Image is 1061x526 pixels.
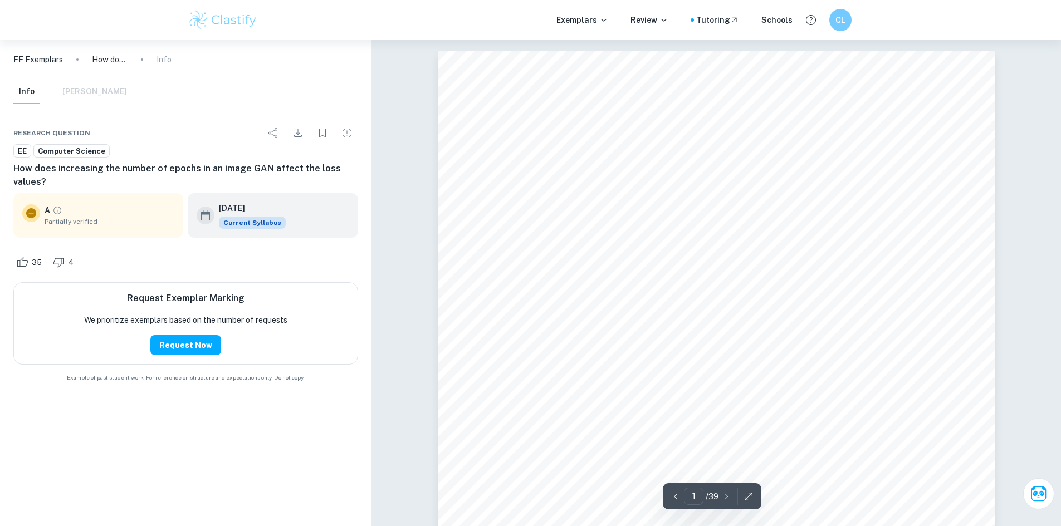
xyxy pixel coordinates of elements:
[761,14,793,26] a: Schools
[84,314,287,326] p: We prioritize exemplars based on the number of requests
[561,368,871,381] span: Networks as Epochs Increase during Image Generation
[13,53,63,66] a: EE Exemplars
[13,162,358,189] h6: How does increasing the number of epochs in an image GAN affect the loss values?
[13,373,358,382] span: Example of past student work. For reference on structure and expectations only. Do not copy.
[45,204,50,217] p: A
[706,490,718,503] p: / 39
[336,122,358,144] div: Report issue
[13,80,40,104] button: Info
[127,292,245,305] h6: Request Exemplar Marking
[14,146,31,157] span: EE
[13,144,31,158] a: EE
[630,14,668,26] p: Review
[262,122,285,144] div: Share
[52,205,62,215] a: Grade partially verified
[287,122,309,144] div: Download
[92,53,128,66] p: How does increasing the number of epochs in an image GAN affect the loss values?
[311,122,334,144] div: Bookmark
[157,53,172,66] p: Info
[33,144,110,158] a: Computer Science
[829,9,852,31] button: CL
[50,253,80,271] div: Dislike
[26,257,48,268] span: 35
[219,217,286,229] span: Current Syllabus
[62,257,80,268] span: 4
[45,217,174,227] span: Partially verified
[219,217,286,229] div: This exemplar is based on the current syllabus. Feel free to refer to it for inspiration/ideas wh...
[150,335,221,355] button: Request Now
[188,9,258,31] img: Clastify logo
[801,11,820,30] button: Help and Feedback
[13,128,90,138] span: Research question
[834,14,847,26] h6: CL
[219,202,277,214] h6: [DATE]
[696,14,739,26] a: Tutoring
[13,253,48,271] div: Like
[1023,478,1054,509] button: Ask Clai
[34,146,109,157] span: Computer Science
[556,14,608,26] p: Exemplars
[531,338,900,351] span: Analyzing the Evolution of Loss Trends in Generative Adversarial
